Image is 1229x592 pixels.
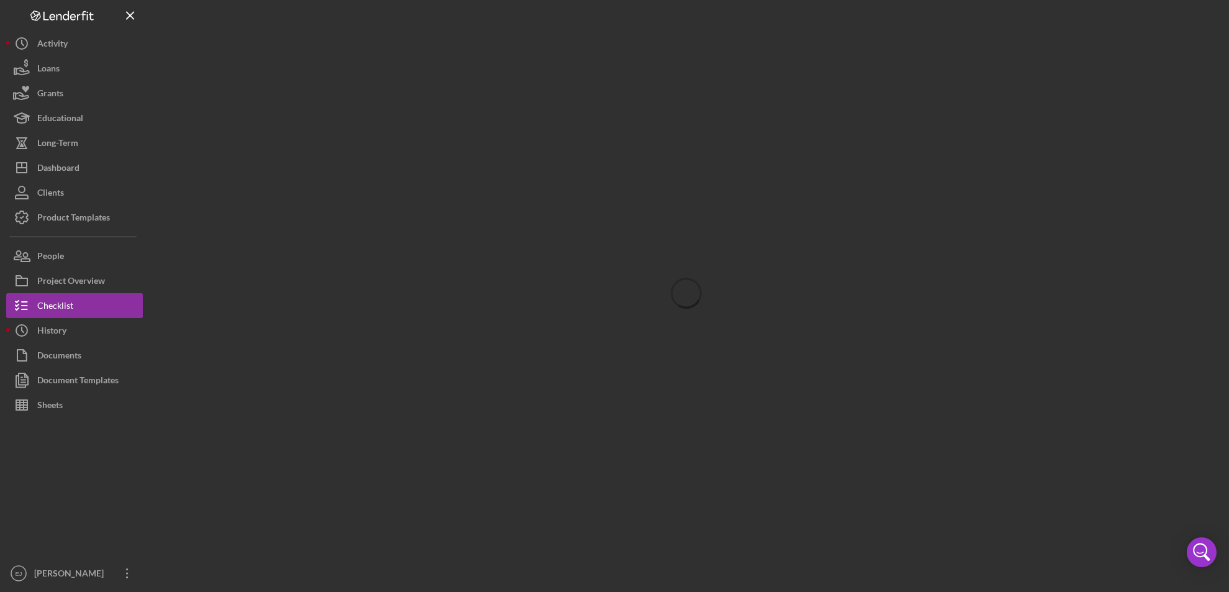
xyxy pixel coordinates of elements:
[37,244,64,271] div: People
[37,268,105,296] div: Project Overview
[37,155,79,183] div: Dashboard
[6,368,143,393] button: Document Templates
[37,56,60,84] div: Loans
[37,81,63,109] div: Grants
[37,318,66,346] div: History
[6,205,143,230] button: Product Templates
[37,368,119,396] div: Document Templates
[6,244,143,268] button: People
[37,343,81,371] div: Documents
[37,106,83,134] div: Educational
[6,155,143,180] button: Dashboard
[31,561,112,589] div: [PERSON_NAME]
[6,318,143,343] button: History
[37,393,63,421] div: Sheets
[6,106,143,130] button: Educational
[15,570,22,577] text: EJ
[1187,537,1217,567] div: Open Intercom Messenger
[37,180,64,208] div: Clients
[6,81,143,106] button: Grants
[37,293,73,321] div: Checklist
[37,130,78,158] div: Long-Term
[6,293,143,318] button: Checklist
[37,31,68,59] div: Activity
[6,343,143,368] button: Documents
[6,56,143,81] button: Loans
[37,205,110,233] div: Product Templates
[6,561,143,586] button: EJ[PERSON_NAME]
[6,180,143,205] button: Clients
[6,268,143,293] button: Project Overview
[6,31,143,56] button: Activity
[6,130,143,155] button: Long-Term
[6,393,143,417] button: Sheets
